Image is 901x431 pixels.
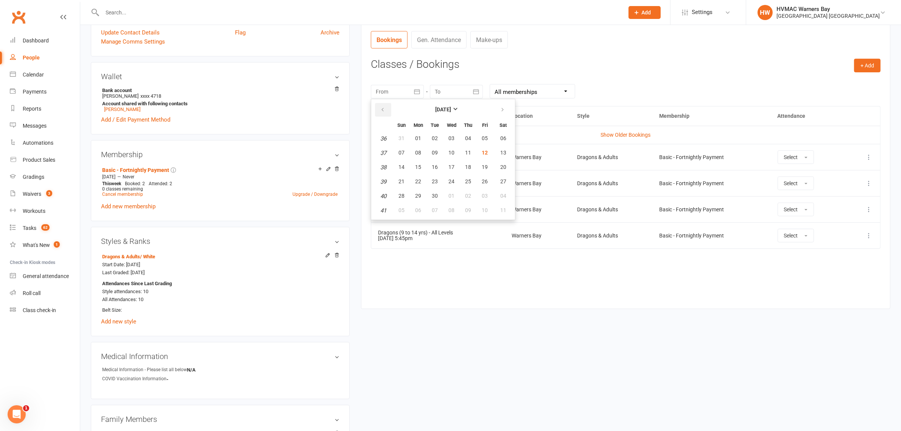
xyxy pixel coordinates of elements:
span: 22 [415,178,421,184]
h3: Classes / Bookings [371,59,881,70]
span: 01 [415,135,421,141]
th: Attendance [771,106,846,126]
div: HVMAC Warners Bay [777,6,880,12]
a: What's New1 [10,237,80,254]
span: 3 [46,190,52,197]
span: 12 [482,150,488,156]
a: Show Older Bookings [601,132,651,138]
button: 18 [460,161,476,174]
div: Dragons & Adults [577,155,646,160]
span: Never [123,174,134,180]
span: Select [784,154,798,160]
div: Dragons (9 to 14 yrs) - All Levels [378,230,498,236]
button: 20 [493,161,513,174]
button: Select [778,176,814,190]
span: Start Date: [DATE] [102,262,140,267]
small: Thursday [464,122,472,128]
input: Search... [100,7,619,18]
small: Sunday [397,122,406,128]
a: Dashboard [10,32,80,49]
a: Product Sales [10,151,80,169]
span: Style attendances: 10 [102,289,148,294]
div: Medical Information - Please list all below [102,366,187,373]
a: Manage Comms Settings [101,37,165,46]
span: 02 [465,193,471,199]
span: 01 [448,193,454,199]
button: 28 [394,189,409,203]
span: 21 [398,178,405,184]
button: 04 [460,132,476,145]
span: 19 [482,164,488,170]
a: Make-ups [470,31,508,48]
button: 26 [477,175,493,189]
span: This [102,181,111,186]
div: week [100,181,123,186]
a: Update Contact Details [101,28,160,37]
small: Friday [482,122,488,128]
th: Membership [652,106,770,126]
div: Tasks [23,225,36,231]
a: Roll call [10,285,80,302]
div: Messages [23,123,47,129]
a: [PERSON_NAME] [104,106,140,112]
button: 13 [493,146,513,160]
h3: Membership [101,150,339,159]
div: Dragons & Adults [577,181,646,186]
span: 11 [500,207,506,213]
strong: - [167,376,210,382]
a: Messages [10,117,80,134]
span: 25 [465,178,471,184]
span: Select [784,206,798,212]
span: xxxx 4718 [140,93,161,99]
th: Style [570,106,652,126]
a: General attendance kiosk mode [10,268,80,285]
strong: Bank account [102,87,336,93]
span: 29 [415,193,421,199]
span: 07 [398,150,405,156]
a: Calendar [10,66,80,83]
button: 21 [394,175,409,189]
a: Gen. Attendance [411,31,467,48]
li: [PERSON_NAME] [101,86,339,113]
button: 16 [427,161,443,174]
a: Class kiosk mode [10,302,80,319]
a: Dragons & Adults [102,254,155,259]
button: 10 [443,146,459,160]
em: 36 [380,135,386,142]
button: Add [629,6,661,19]
div: Product Sales [23,157,55,163]
div: Dragons & Adults [577,207,646,212]
em: 39 [380,178,386,185]
button: 17 [443,161,459,174]
button: 05 [394,204,409,217]
span: Last Graded: [DATE] [102,270,145,275]
span: 07 [432,207,438,213]
a: Automations [10,134,80,151]
span: [DATE] [102,174,115,180]
button: 25 [460,175,476,189]
button: 03 [477,189,493,203]
h3: Medical Information [101,352,339,361]
div: COVID Vaccination Information [102,375,167,383]
span: 03 [482,193,488,199]
button: Select [778,203,814,216]
span: 1 [23,405,29,411]
button: 14 [394,161,409,174]
small: Wednesday [447,122,456,128]
span: 09 [432,150,438,156]
a: Upgrade / Downgrade [293,192,338,197]
span: 06 [415,207,421,213]
button: + Add [854,59,881,72]
span: 30 [432,193,438,199]
div: Dashboard [23,37,49,44]
span: 11 [465,150,471,156]
div: Warners Bay [512,181,563,186]
span: / White [140,254,155,259]
th: Location [505,106,570,126]
div: General attendance [23,273,69,279]
span: 28 [398,193,405,199]
button: 08 [443,204,459,217]
span: 03 [448,135,454,141]
a: Reports [10,100,80,117]
button: 19 [477,161,493,174]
